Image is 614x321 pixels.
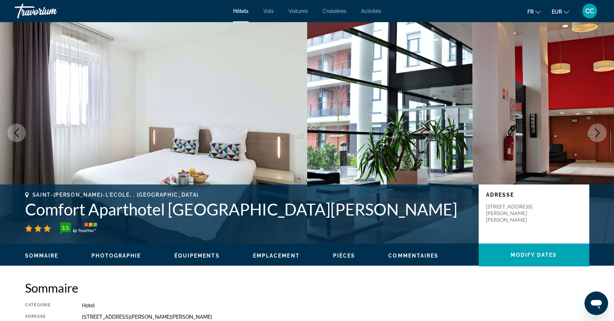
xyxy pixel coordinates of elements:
button: Emplacement [253,252,300,259]
span: Commentaires [388,253,438,259]
p: [STREET_ADDRESS][PERSON_NAME][PERSON_NAME] [486,203,545,223]
button: Change language [527,6,541,17]
button: Modify Dates [479,244,589,266]
a: Voitures [288,8,308,14]
a: Activités [361,8,381,14]
button: Sommaire [25,252,59,259]
button: Pièces [333,252,355,259]
div: [STREET_ADDRESS][PERSON_NAME][PERSON_NAME] [82,314,589,320]
span: Emplacement [253,253,300,259]
span: Modify Dates [511,252,557,258]
div: Adresse [25,314,63,320]
img: TrustYou guest rating badge [60,222,97,234]
span: Pièces [333,253,355,259]
button: Previous image [7,124,26,142]
a: Croisières [323,8,346,14]
div: Catégorie [25,303,63,308]
div: 3.5 [58,223,73,232]
button: User Menu [580,3,599,19]
button: Change currency [552,6,569,17]
button: Next image [588,124,607,142]
button: Photographie [91,252,141,259]
button: Commentaires [388,252,438,259]
span: CC [585,7,594,15]
span: fr [527,9,534,15]
div: Hotel [82,303,589,308]
span: EUR [552,9,562,15]
a: Vols [263,8,274,14]
iframe: Bouton de lancement de la fenêtre de messagerie [584,291,608,315]
span: Équipements [174,253,220,259]
a: Travorium [15,1,89,21]
p: Adresse [486,192,582,198]
span: Sommaire [25,253,59,259]
h1: Comfort Aparthotel [GEOGRAPHIC_DATA][PERSON_NAME] [25,200,471,219]
button: Équipements [174,252,220,259]
span: Photographie [91,253,141,259]
a: Hôtels [233,8,249,14]
span: Saint-[PERSON_NAME]-L'ecole, , [GEOGRAPHIC_DATA] [32,192,199,198]
h2: Sommaire [25,280,589,295]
